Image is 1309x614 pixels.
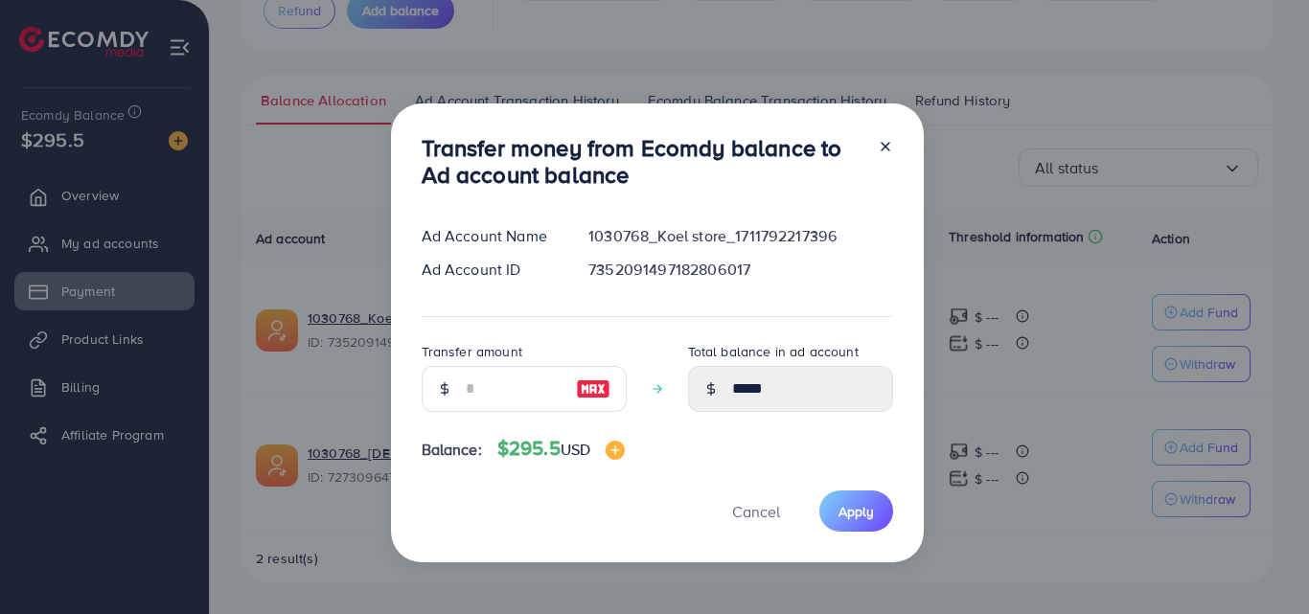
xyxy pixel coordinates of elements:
[819,490,893,532] button: Apply
[838,502,874,521] span: Apply
[1228,528,1295,600] iframe: Chat
[406,259,574,281] div: Ad Account ID
[606,441,625,460] img: image
[576,377,610,400] img: image
[573,259,907,281] div: 7352091497182806017
[422,134,862,190] h3: Transfer money from Ecomdy balance to Ad account balance
[497,437,625,461] h4: $295.5
[561,439,590,460] span: USD
[688,342,859,361] label: Total balance in ad account
[573,225,907,247] div: 1030768_Koel store_1711792217396
[406,225,574,247] div: Ad Account Name
[422,342,522,361] label: Transfer amount
[422,439,482,461] span: Balance:
[708,490,804,532] button: Cancel
[732,501,780,522] span: Cancel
